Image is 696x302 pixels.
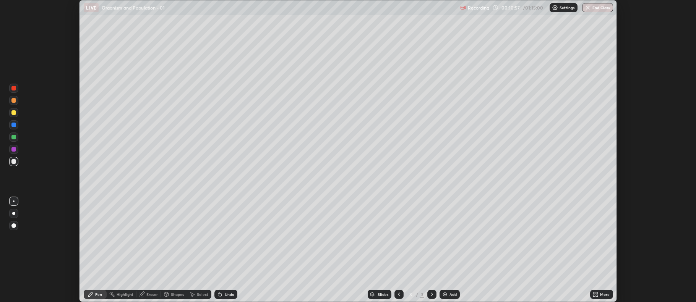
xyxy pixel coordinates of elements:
img: add-slide-button [442,291,448,297]
img: recording.375f2c34.svg [460,5,466,11]
div: Eraser [146,292,158,296]
button: End Class [582,3,613,12]
p: Recording [468,5,489,11]
div: Pen [95,292,102,296]
div: Shapes [171,292,184,296]
img: end-class-cross [585,5,591,11]
p: Organism and Population - 01 [102,5,165,11]
div: / [416,292,418,297]
div: Slides [378,292,388,296]
img: class-settings-icons [552,5,558,11]
div: Select [197,292,208,296]
p: Settings [560,6,574,10]
div: 3 [420,291,424,298]
div: Undo [225,292,234,296]
div: More [600,292,610,296]
div: Highlight [117,292,133,296]
div: Add [449,292,457,296]
div: 3 [407,292,414,297]
p: LIVE [86,5,96,11]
